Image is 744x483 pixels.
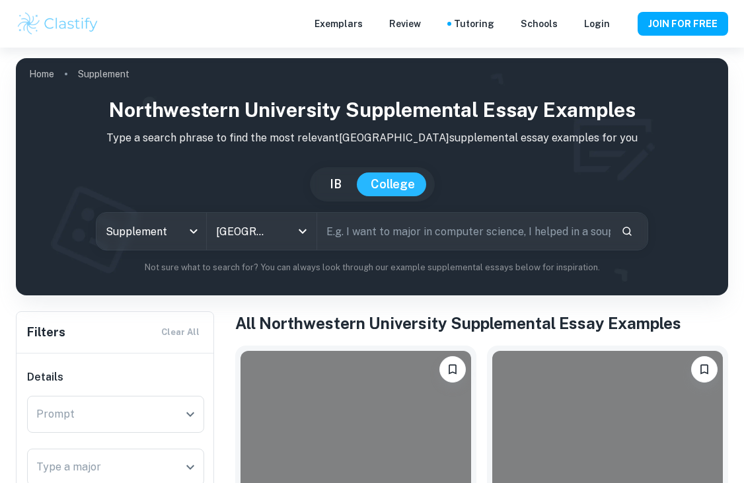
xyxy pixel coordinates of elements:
[616,220,638,242] button: Search
[16,11,100,37] img: Clastify logo
[316,172,355,196] button: IB
[584,17,610,31] a: Login
[439,356,466,383] button: Please log in to bookmark exemplars
[78,67,130,81] p: Supplement
[317,213,611,250] input: E.g. I want to major in computer science, I helped in a soup kitchen, I want to join the debate t...
[293,222,312,241] button: Open
[357,172,428,196] button: College
[181,458,200,476] button: Open
[26,130,718,146] p: Type a search phrase to find the most relevant [GEOGRAPHIC_DATA] supplemental essay examples for you
[315,17,363,31] p: Exemplars
[27,369,204,385] h6: Details
[235,311,728,335] h1: All Northwestern University Supplemental Essay Examples
[638,12,728,36] button: JOIN FOR FREE
[521,17,558,31] a: Schools
[454,17,494,31] a: Tutoring
[620,20,627,27] button: Help and Feedback
[181,405,200,424] button: Open
[26,95,718,125] h1: Northwestern University Supplemental Essay Examples
[691,356,718,383] button: Please log in to bookmark exemplars
[29,65,54,83] a: Home
[27,323,65,342] h6: Filters
[26,261,718,274] p: Not sure what to search for? You can always look through our example supplemental essays below fo...
[16,58,728,295] img: profile cover
[96,213,206,250] div: Supplement
[389,17,421,31] p: Review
